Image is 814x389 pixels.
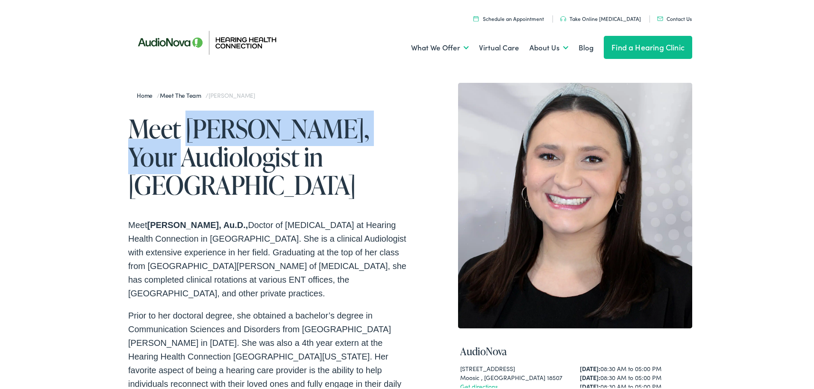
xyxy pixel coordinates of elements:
img: utility icon [473,14,479,20]
strong: [PERSON_NAME], Au.D., [147,219,248,228]
img: utility icon [560,15,566,20]
p: Meet Doctor of [MEDICAL_DATA] at Hearing Health Connection in [GEOGRAPHIC_DATA]. She is a clinica... [128,216,410,298]
a: Contact Us [657,13,692,20]
h1: Meet [PERSON_NAME], Your Audiologist in [GEOGRAPHIC_DATA] [128,113,410,197]
strong: [DATE]: [580,363,600,371]
a: Take Online [MEDICAL_DATA] [560,13,641,20]
a: About Us [529,30,568,62]
div: [STREET_ADDRESS] [460,363,570,371]
a: Home [137,89,157,98]
div: Moosic , [GEOGRAPHIC_DATA] 18507 [460,371,570,380]
a: Schedule an Appointment [473,13,544,20]
a: Find a Hearing Clinic [604,34,692,57]
strong: [DATE]: [580,371,600,380]
a: Virtual Care [479,30,519,62]
img: utility icon [657,15,663,19]
strong: [DATE]: [580,380,600,389]
a: Get directions [460,380,498,389]
a: Blog [579,30,594,62]
span: [PERSON_NAME] [209,89,255,98]
a: Meet the Team [160,89,206,98]
h4: AudioNova [460,344,690,356]
span: / / [137,89,255,98]
a: What We Offer [411,30,469,62]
